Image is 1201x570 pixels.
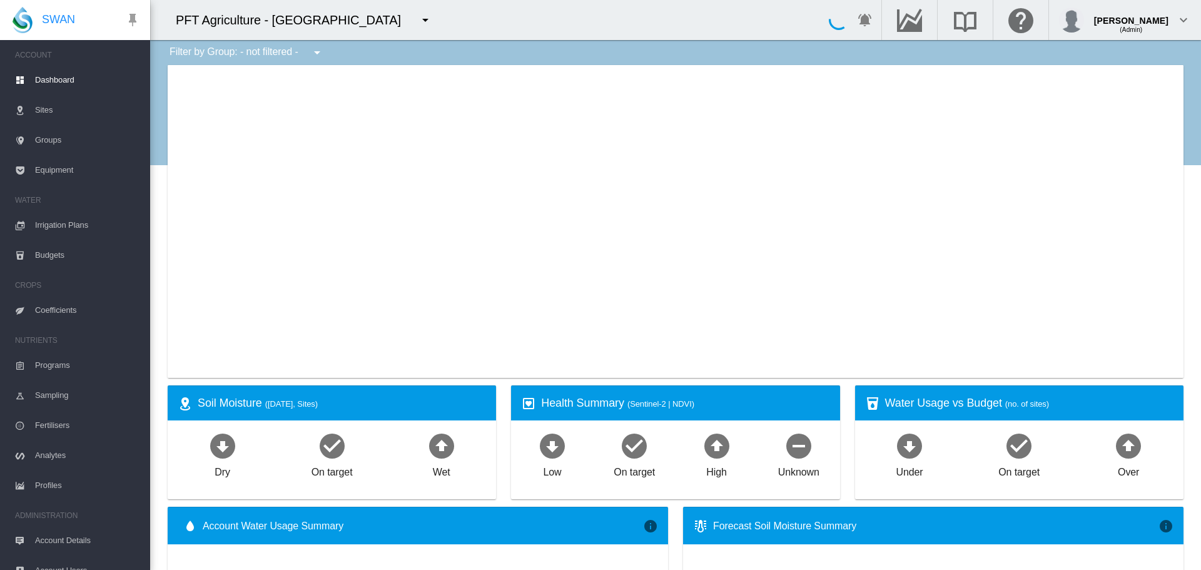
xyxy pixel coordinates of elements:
span: (Sentinel-2 | NDVI) [627,399,694,409]
button: icon-menu-down [305,40,330,65]
span: Budgets [35,240,140,270]
md-icon: Go to the Data Hub [894,13,925,28]
div: PFT Agriculture - [GEOGRAPHIC_DATA] [176,11,412,29]
span: (no. of sites) [1005,399,1049,409]
md-icon: icon-arrow-up-bold-circle [427,430,457,461]
md-icon: icon-heart-box-outline [521,396,536,411]
span: Sites [35,95,140,125]
div: Filter by Group: - not filtered - [160,40,333,65]
div: Soil Moisture [198,395,486,411]
md-icon: icon-information [1158,519,1173,534]
span: SWAN [42,12,75,28]
div: Over [1118,461,1139,479]
md-icon: icon-thermometer-lines [693,519,708,534]
div: [PERSON_NAME] [1094,9,1168,22]
button: icon-menu-down [413,8,438,33]
md-icon: icon-map-marker-radius [178,396,193,411]
md-icon: icon-cup-water [865,396,880,411]
div: Low [543,461,561,479]
span: Analytes [35,440,140,471]
md-icon: icon-water [183,519,198,534]
span: CROPS [15,275,140,295]
div: Dry [215,461,230,479]
md-icon: icon-chevron-down [1176,13,1191,28]
span: ACCOUNT [15,45,140,65]
md-icon: Click here for help [1006,13,1036,28]
span: Profiles [35,471,140,501]
md-icon: icon-information [643,519,658,534]
md-icon: Search the knowledge base [950,13,980,28]
md-icon: icon-arrow-up-bold-circle [1113,430,1143,461]
img: profile.jpg [1059,8,1084,33]
span: Fertilisers [35,410,140,440]
md-icon: icon-arrow-down-bold-circle [537,430,567,461]
md-icon: icon-pin [125,13,140,28]
span: ([DATE], Sites) [265,399,318,409]
span: Coefficients [35,295,140,325]
div: Wet [433,461,450,479]
md-icon: icon-checkbox-marked-circle [1004,430,1034,461]
md-icon: icon-minus-circle [784,430,814,461]
md-icon: icon-arrow-down-bold-circle [208,430,238,461]
div: Health Summary [541,395,829,411]
div: On target [312,461,353,479]
md-icon: icon-checkbox-marked-circle [619,430,649,461]
img: SWAN-Landscape-Logo-Colour-drop.png [13,7,33,33]
md-icon: icon-bell-ring [858,13,873,28]
span: WATER [15,190,140,210]
span: Irrigation Plans [35,210,140,240]
span: Account Water Usage Summary [203,519,643,533]
div: On target [614,461,655,479]
span: Account Details [35,526,140,556]
div: Water Usage vs Budget [885,395,1173,411]
span: ADMINISTRATION [15,506,140,526]
span: Sampling [35,380,140,410]
md-icon: icon-menu-down [418,13,433,28]
span: Programs [35,350,140,380]
div: Under [896,461,923,479]
span: Dashboard [35,65,140,95]
md-icon: icon-menu-down [310,45,325,60]
span: Equipment [35,155,140,185]
span: NUTRIENTS [15,330,140,350]
md-icon: icon-arrow-down-bold-circle [894,430,925,461]
div: Unknown [778,461,819,479]
span: (Admin) [1120,26,1142,33]
md-icon: icon-arrow-up-bold-circle [702,430,732,461]
div: Forecast Soil Moisture Summary [713,519,1158,533]
span: Groups [35,125,140,155]
div: On target [998,461,1040,479]
md-icon: icon-checkbox-marked-circle [317,430,347,461]
div: High [706,461,727,479]
button: icon-bell-ring [853,8,878,33]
